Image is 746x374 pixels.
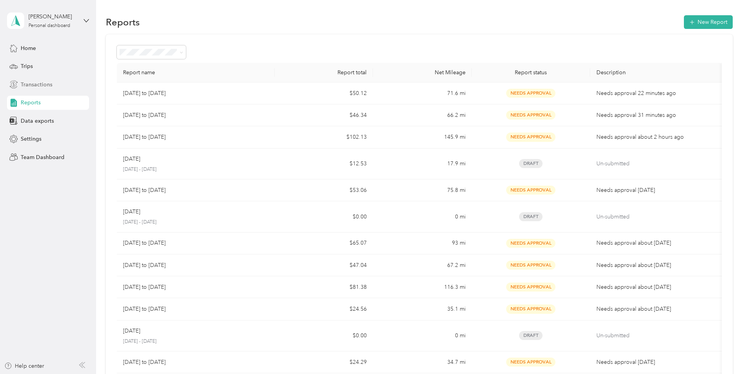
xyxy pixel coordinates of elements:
p: [DATE] to [DATE] [123,305,166,313]
td: 35.1 mi [373,298,471,320]
p: [DATE] - [DATE] [123,219,268,226]
p: [DATE] to [DATE] [123,239,166,247]
span: Home [21,44,36,52]
p: Needs approval about [DATE] [596,305,716,313]
p: [DATE] to [DATE] [123,358,166,367]
td: $0.00 [275,320,373,352]
td: 0 mi [373,320,471,352]
span: Needs Approval [506,358,555,367]
p: Un-submitted [596,213,716,221]
td: $24.56 [275,298,373,320]
p: [DATE] to [DATE] [123,89,166,98]
span: Draft [519,331,543,340]
td: 93 mi [373,233,471,254]
td: $46.34 [275,104,373,126]
button: Help center [4,362,44,370]
p: [DATE] to [DATE] [123,186,166,195]
span: Settings [21,135,41,143]
span: Reports [21,98,41,107]
td: $50.12 [275,82,373,104]
span: Needs Approval [506,304,555,313]
p: Needs approval [DATE] [596,186,716,195]
span: Data exports [21,117,54,125]
td: $47.04 [275,254,373,276]
p: Needs approval about [DATE] [596,283,716,292]
p: Needs approval about [DATE] [596,239,716,247]
span: Needs Approval [506,283,555,292]
td: $0.00 [275,201,373,233]
button: New Report [684,15,733,29]
p: [DATE] to [DATE] [123,283,166,292]
p: [DATE] to [DATE] [123,261,166,270]
span: Draft [519,212,543,221]
td: 66.2 mi [373,104,471,126]
td: 17.9 mi [373,149,471,180]
p: [DATE] [123,208,140,216]
th: Net Mileage [373,63,471,82]
span: Needs Approval [506,239,555,248]
th: Description [590,63,722,82]
p: Needs approval 22 minutes ago [596,89,716,98]
td: 116.3 mi [373,276,471,298]
td: 75.8 mi [373,179,471,201]
span: Needs Approval [506,132,555,141]
p: [DATE] [123,155,140,163]
td: 0 mi [373,201,471,233]
p: Needs approval about 2 hours ago [596,133,716,141]
p: [DATE] to [DATE] [123,133,166,141]
span: Needs Approval [506,89,555,98]
td: 145.9 mi [373,126,471,148]
span: Needs Approval [506,261,555,270]
span: Needs Approval [506,186,555,195]
th: Report name [117,63,275,82]
td: 34.7 mi [373,351,471,373]
p: Un-submitted [596,159,716,168]
h1: Reports [106,18,140,26]
td: 71.6 mi [373,82,471,104]
p: Needs approval [DATE] [596,358,716,367]
p: Needs approval about [DATE] [596,261,716,270]
p: [DATE] - [DATE] [123,166,268,173]
span: Draft [519,159,543,168]
iframe: Everlance-gr Chat Button Frame [702,330,746,374]
td: $53.06 [275,179,373,201]
span: Transactions [21,81,52,89]
div: Report status [478,69,584,76]
div: [PERSON_NAME] [29,13,77,21]
td: $12.53 [275,149,373,180]
td: $65.07 [275,233,373,254]
td: $81.38 [275,276,373,298]
p: Un-submitted [596,331,716,340]
td: $24.29 [275,351,373,373]
p: [DATE] [123,327,140,335]
p: Needs approval 31 minutes ago [596,111,716,120]
span: Trips [21,62,33,70]
p: [DATE] to [DATE] [123,111,166,120]
span: Team Dashboard [21,153,64,161]
div: Personal dashboard [29,23,70,28]
p: [DATE] - [DATE] [123,338,268,345]
th: Report total [275,63,373,82]
td: $102.13 [275,126,373,148]
td: 67.2 mi [373,254,471,276]
span: Needs Approval [506,111,555,120]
